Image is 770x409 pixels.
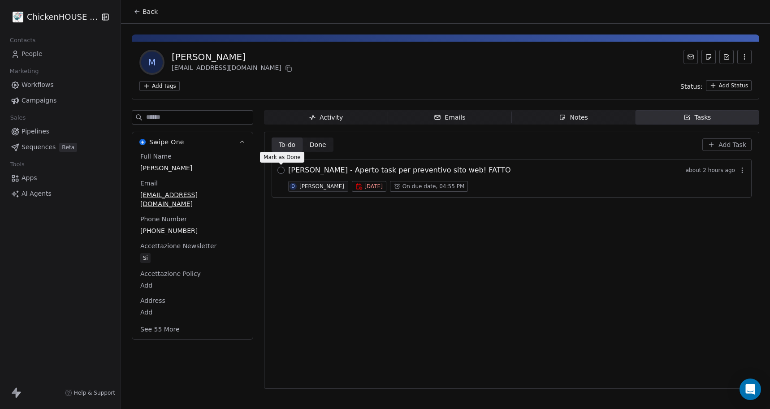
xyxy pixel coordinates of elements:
div: Activity [309,113,343,122]
span: [PHONE_NUMBER] [140,226,245,235]
p: Mark as Done [264,154,301,161]
span: People [22,49,43,59]
span: Swipe One [149,138,184,146]
span: [PERSON_NAME] [140,164,245,172]
span: Accettazione Newsletter [138,241,218,250]
span: Sales [6,111,30,125]
a: Pipelines [7,124,113,139]
span: Sequences [22,142,56,152]
span: Marketing [6,65,43,78]
div: Emails [434,113,465,122]
button: Add Task [702,138,752,151]
div: Dominio: [DOMAIN_NAME] [23,23,100,30]
span: Status: [680,82,702,91]
a: Campaigns [7,93,113,108]
span: Back [143,7,158,16]
span: M [141,52,163,73]
div: [PERSON_NAME] [299,183,344,189]
div: Open Intercom Messenger [740,379,761,400]
div: [EMAIL_ADDRESS][DOMAIN_NAME] [172,63,294,74]
img: Swipe One [139,139,146,145]
div: Keyword (traffico) [100,53,149,59]
span: On due date, 04:55 PM [402,183,465,190]
span: Done [310,140,326,150]
img: website_grey.svg [14,23,22,30]
div: Dominio [47,53,69,59]
span: Workflows [22,80,54,90]
div: Swipe OneSwipe One [132,152,253,339]
div: Notes [559,113,588,122]
a: AI Agents [7,186,113,201]
img: logo_orange.svg [14,14,22,22]
button: ChickenHOUSE snc [11,9,95,25]
div: [PERSON_NAME] [172,51,294,63]
button: Back [128,4,163,20]
span: [PERSON_NAME] - Aperto task per preventivo sito web! FATTO [288,165,511,176]
button: [DATE] [352,181,386,192]
button: See 55 More [135,321,185,337]
span: about 2 hours ago [686,167,735,174]
span: Apps [22,173,37,183]
span: Contacts [6,34,39,47]
span: ChickenHOUSE snc [27,11,99,23]
div: v 4.0.25 [25,14,44,22]
span: AI Agents [22,189,52,198]
button: Add Status [706,80,752,91]
a: Apps [7,171,113,185]
a: People [7,47,113,61]
span: Pipelines [22,127,49,136]
button: On due date, 04:55 PM [390,181,468,192]
img: 4.jpg [13,12,23,22]
span: Tools [6,158,28,171]
span: Add [140,308,245,317]
a: SequencesBeta [7,140,113,155]
button: Add Tags [139,81,180,91]
div: Si [143,254,148,263]
a: Help & Support [65,389,115,396]
button: Swipe OneSwipe One [132,132,253,152]
span: Add Task [718,140,746,149]
span: [EMAIL_ADDRESS][DOMAIN_NAME] [140,190,245,208]
img: tab_domain_overview_orange.svg [37,52,44,59]
a: Workflows [7,77,113,92]
div: D [291,183,295,190]
span: Address [138,296,167,305]
img: tab_keywords_by_traffic_grey.svg [90,52,97,59]
span: Accettazione Policy [138,269,203,278]
span: Add [140,281,245,290]
span: Campaigns [22,96,56,105]
span: Help & Support [74,389,115,396]
span: Email [138,179,160,188]
span: Full Name [138,152,173,161]
span: Beta [59,143,77,152]
span: [DATE] [364,183,383,190]
span: Phone Number [138,215,189,224]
